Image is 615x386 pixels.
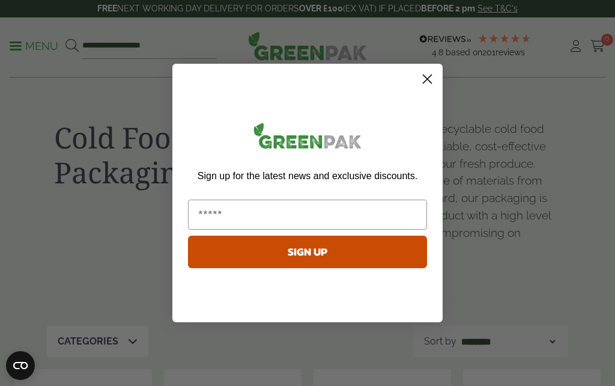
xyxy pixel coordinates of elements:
input: Email [188,200,427,230]
img: greenpak_logo [188,118,427,158]
span: Sign up for the latest news and exclusive discounts. [198,171,417,181]
button: Open CMP widget [6,351,35,380]
button: Close dialog [417,69,438,90]
button: SIGN UP [188,236,427,268]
